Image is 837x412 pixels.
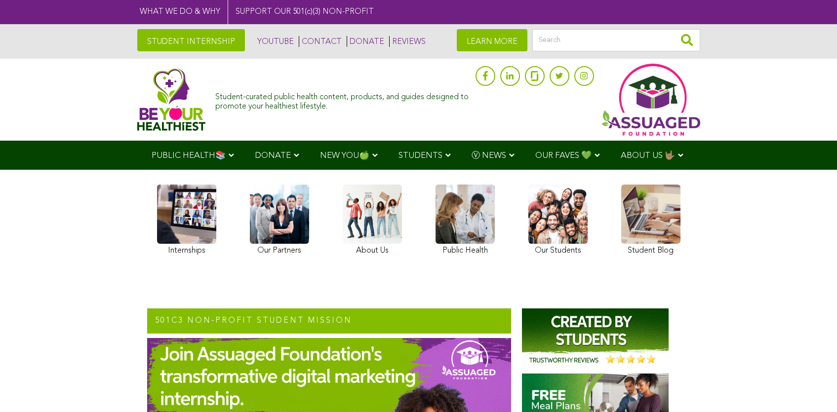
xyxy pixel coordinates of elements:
a: REVIEWS [389,36,426,47]
span: PUBLIC HEALTH📚 [152,151,226,160]
div: Student-curated public health content, products, and guides designed to promote your healthiest l... [215,88,470,112]
a: STUDENT INTERNSHIP [137,29,245,51]
div: Navigation Menu [137,141,700,170]
span: ABOUT US 🤟🏽 [621,151,675,160]
img: Assuaged-Foundation-Student-Internship-Opportunity-Reviews-Mission-GIPHY-2 [522,308,669,368]
span: STUDENTS [399,151,442,160]
a: DONATE [347,36,384,47]
input: Search [532,29,700,51]
a: CONTACT [299,36,342,47]
h2: 501c3 NON-PROFIT STUDENT MISSION [147,308,511,334]
span: NEW YOU🍏 [320,151,369,160]
a: YOUTUBE [255,36,294,47]
img: Assuaged App [601,64,700,136]
span: Ⓥ NEWS [472,151,506,160]
span: OUR FAVES 💚 [535,151,592,160]
img: Assuaged [137,68,206,131]
img: glassdoor [531,71,538,81]
span: DONATE [255,151,291,160]
a: LEARN MORE [457,29,527,51]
